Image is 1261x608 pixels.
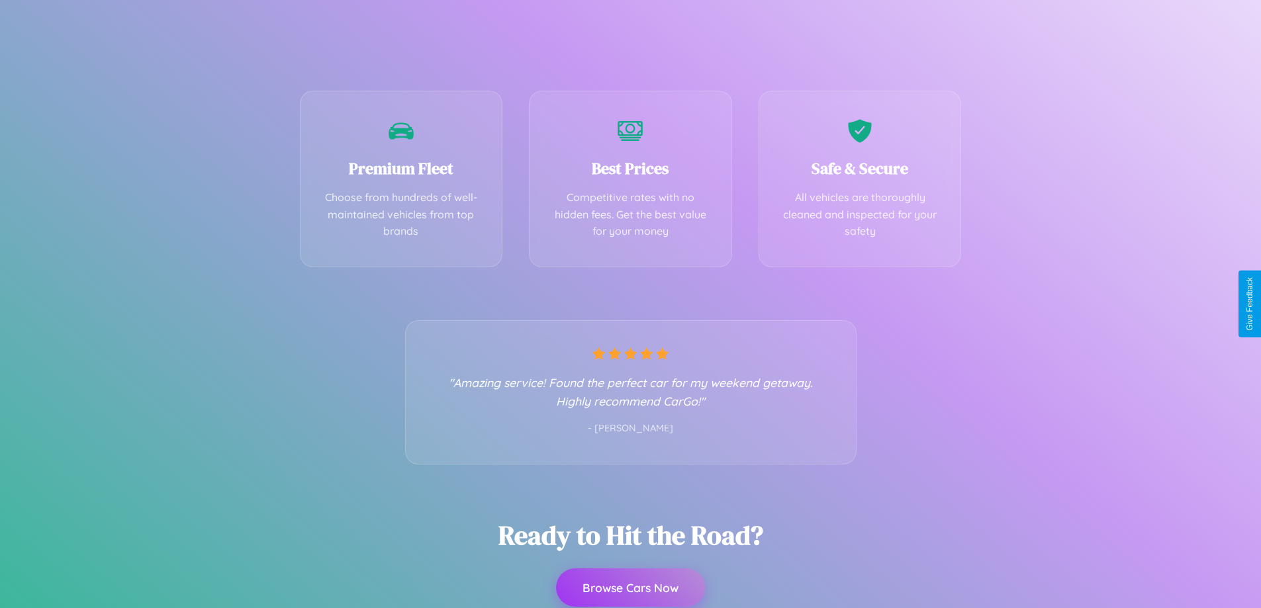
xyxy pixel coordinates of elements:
h2: Ready to Hit the Road? [498,517,763,553]
button: Browse Cars Now [556,568,705,607]
p: "Amazing service! Found the perfect car for my weekend getaway. Highly recommend CarGo!" [432,373,829,410]
div: Give Feedback [1245,277,1254,331]
h3: Safe & Secure [779,157,941,179]
p: All vehicles are thoroughly cleaned and inspected for your safety [779,189,941,240]
p: - [PERSON_NAME] [432,420,829,437]
h3: Premium Fleet [320,157,483,179]
h3: Best Prices [549,157,712,179]
p: Choose from hundreds of well-maintained vehicles from top brands [320,189,483,240]
p: Competitive rates with no hidden fees. Get the best value for your money [549,189,712,240]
